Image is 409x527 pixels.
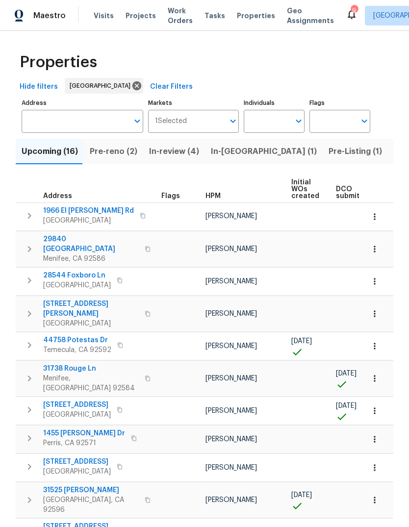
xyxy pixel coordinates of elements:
[33,11,66,21] span: Maestro
[43,216,134,226] span: [GEOGRAPHIC_DATA]
[211,145,317,158] span: In-[GEOGRAPHIC_DATA] (1)
[336,370,357,377] span: [DATE]
[292,114,306,128] button: Open
[43,495,139,515] span: [GEOGRAPHIC_DATA], CA 92596
[205,193,221,200] span: HPM
[161,193,180,200] span: Flags
[329,145,382,158] span: Pre-Listing (1)
[43,319,139,328] span: [GEOGRAPHIC_DATA]
[309,100,370,106] label: Flags
[43,438,125,448] span: Perris, CA 92571
[16,78,62,96] button: Hide filters
[22,145,78,158] span: Upcoming (16)
[205,310,257,317] span: [PERSON_NAME]
[90,145,137,158] span: Pre-reno (2)
[43,400,111,410] span: [STREET_ADDRESS]
[244,100,305,106] label: Individuals
[43,467,111,477] span: [GEOGRAPHIC_DATA]
[43,364,139,374] span: 31738 Rouge Ln
[205,407,257,414] span: [PERSON_NAME]
[43,234,139,254] span: 29840 [GEOGRAPHIC_DATA]
[336,402,357,409] span: [DATE]
[43,299,139,319] span: [STREET_ADDRESS][PERSON_NAME]
[43,345,111,355] span: Temecula, CA 92592
[126,11,156,21] span: Projects
[146,78,197,96] button: Clear Filters
[205,213,257,220] span: [PERSON_NAME]
[43,271,111,280] span: 28544 Foxboro Ln
[43,280,111,290] span: [GEOGRAPHIC_DATA]
[20,57,97,67] span: Properties
[205,464,257,471] span: [PERSON_NAME]
[43,193,72,200] span: Address
[70,81,134,91] span: [GEOGRAPHIC_DATA]
[336,186,371,200] span: DCO submitted
[351,6,358,16] div: 9
[155,117,187,125] span: 1 Selected
[43,457,111,467] span: [STREET_ADDRESS]
[291,492,312,499] span: [DATE]
[291,179,319,200] span: Initial WOs created
[130,114,144,128] button: Open
[291,338,312,345] span: [DATE]
[43,428,125,438] span: 1455 [PERSON_NAME] Dr
[43,206,134,216] span: 1966 El [PERSON_NAME] Rd
[94,11,114,21] span: Visits
[22,100,143,106] label: Address
[43,335,111,345] span: 44758 Potestas Dr
[205,343,257,350] span: [PERSON_NAME]
[205,375,257,382] span: [PERSON_NAME]
[43,374,139,393] span: Menifee, [GEOGRAPHIC_DATA] 92584
[205,246,257,252] span: [PERSON_NAME]
[43,485,139,495] span: 31525 [PERSON_NAME]
[65,78,143,94] div: [GEOGRAPHIC_DATA]
[43,410,111,420] span: [GEOGRAPHIC_DATA]
[168,6,193,25] span: Work Orders
[205,436,257,443] span: [PERSON_NAME]
[43,254,139,264] span: Menifee, CA 92586
[287,6,334,25] span: Geo Assignments
[149,145,199,158] span: In-review (4)
[358,114,371,128] button: Open
[20,81,58,93] span: Hide filters
[226,114,240,128] button: Open
[150,81,193,93] span: Clear Filters
[148,100,239,106] label: Markets
[205,278,257,285] span: [PERSON_NAME]
[237,11,275,21] span: Properties
[205,497,257,503] span: [PERSON_NAME]
[204,12,225,19] span: Tasks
